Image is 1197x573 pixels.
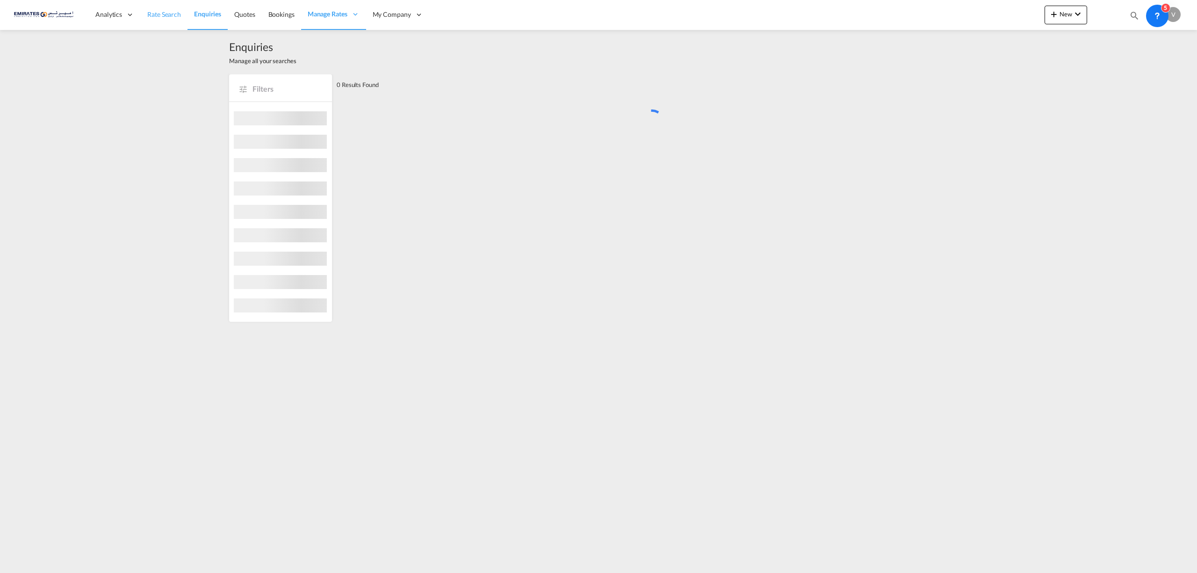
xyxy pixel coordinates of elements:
span: Rate Search [147,10,181,18]
span: Manage Rates [308,9,347,19]
md-icon: icon-plus 400-fg [1048,8,1060,20]
img: c67187802a5a11ec94275b5db69a26e6.png [14,4,77,25]
span: Enquiries [194,10,221,18]
div: V [1166,7,1181,22]
div: 0 Results Found [337,74,379,95]
md-icon: icon-chevron-down [1072,8,1083,20]
span: Bookings [268,10,295,18]
md-icon: icon-magnify [1129,10,1139,21]
button: icon-plus 400-fgNewicon-chevron-down [1045,6,1087,24]
span: Filters [252,84,323,94]
span: Enquiries [229,39,296,54]
span: Manage all your searches [229,57,296,65]
span: New [1048,10,1083,18]
span: Quotes [234,10,255,18]
div: icon-magnify [1129,10,1139,24]
span: Help [1145,7,1161,22]
div: Help [1145,7,1166,23]
span: Analytics [95,10,122,19]
span: My Company [373,10,411,19]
